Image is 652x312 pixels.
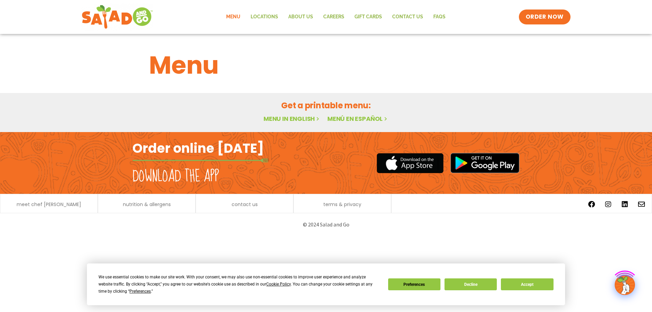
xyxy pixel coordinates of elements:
[132,140,264,157] h2: Order online [DATE]
[149,47,503,84] h1: Menu
[98,274,380,295] div: We use essential cookies to make our site work. With your consent, we may also use non-essential ...
[123,202,171,207] a: nutrition & allergens
[450,153,520,173] img: google_play
[246,9,283,25] a: Locations
[266,282,291,287] span: Cookie Policy
[388,278,440,290] button: Preferences
[283,9,318,25] a: About Us
[318,9,349,25] a: Careers
[132,159,268,162] img: fork
[349,9,387,25] a: GIFT CARDS
[87,263,565,305] div: Cookie Consent Prompt
[387,9,428,25] a: Contact Us
[428,9,451,25] a: FAQs
[264,114,321,123] a: Menu in English
[323,202,361,207] a: terms & privacy
[377,152,443,174] img: appstore
[136,220,516,229] p: © 2024 Salad and Go
[132,167,219,186] h2: Download the app
[221,9,246,25] a: Menu
[232,202,258,207] a: contact us
[526,13,564,21] span: ORDER NOW
[445,278,497,290] button: Decline
[501,278,553,290] button: Accept
[327,114,388,123] a: Menú en español
[81,3,153,31] img: new-SAG-logo-768×292
[17,202,81,207] a: meet chef [PERSON_NAME]
[519,10,570,24] a: ORDER NOW
[221,9,451,25] nav: Menu
[129,289,151,294] span: Preferences
[149,99,503,111] h2: Get a printable menu:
